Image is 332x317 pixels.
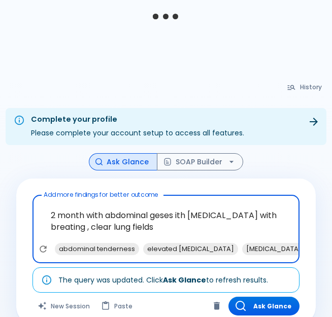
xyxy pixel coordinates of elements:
[242,243,306,255] span: [MEDICAL_DATA]
[55,243,139,255] span: abdominal tenderness
[36,241,51,257] button: Refresh suggestions
[58,271,268,289] div: The query was updated. Click to refresh results.
[32,297,96,315] button: Clears all inputs and results.
[96,297,139,315] button: Paste from clipboard
[89,153,157,171] button: Ask Glance
[44,190,158,199] label: Add more findings for better outcome
[31,111,244,142] div: Please complete your account setup to access all features.
[282,80,328,94] button: History
[228,297,300,315] button: Ask Glance
[157,153,243,171] button: SOAP Builder
[143,243,238,255] span: elevated [MEDICAL_DATA]
[209,298,224,313] button: Clear
[31,114,244,125] div: Complete your profile
[163,275,206,285] strong: Ask Glance
[40,199,292,243] textarea: 2 month with abdominal geses ith [MEDICAL_DATA] with breating , clear lung fields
